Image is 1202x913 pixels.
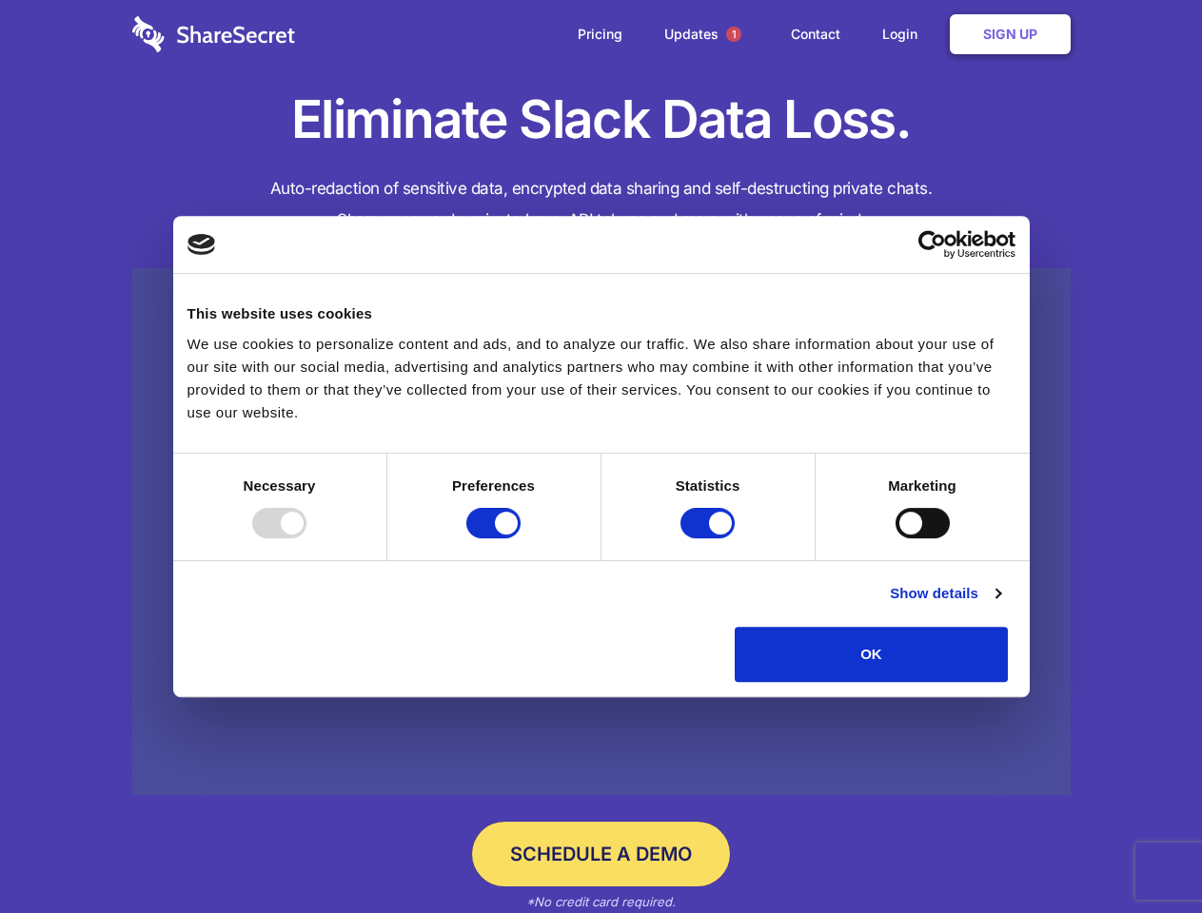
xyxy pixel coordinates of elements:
a: Usercentrics Cookiebot - opens in a new window [849,230,1015,259]
strong: Marketing [888,477,956,494]
em: *No credit card required. [526,894,676,909]
strong: Necessary [244,477,316,494]
strong: Statistics [676,477,740,494]
img: logo-wordmark-white-trans-d4663122ce5f474addd5e946df7df03e33cb6a1c49d2221995e7729f52c070b2.svg [132,16,295,52]
button: OK [735,627,1008,682]
strong: Preferences [452,477,535,494]
a: Sign Up [950,14,1071,54]
span: 1 [726,27,741,42]
div: This website uses cookies [187,302,1015,325]
h4: Auto-redaction of sensitive data, encrypted data sharing and self-destructing private chats. Shar... [132,173,1071,236]
a: Login [863,5,946,64]
a: Pricing [559,5,641,64]
img: logo [187,234,216,255]
a: Contact [772,5,859,64]
a: Schedule a Demo [472,822,730,886]
h1: Eliminate Slack Data Loss. [132,86,1071,154]
div: We use cookies to personalize content and ads, and to analyze our traffic. We also share informat... [187,333,1015,424]
a: Show details [890,582,1000,605]
a: Wistia video thumbnail [132,268,1071,796]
